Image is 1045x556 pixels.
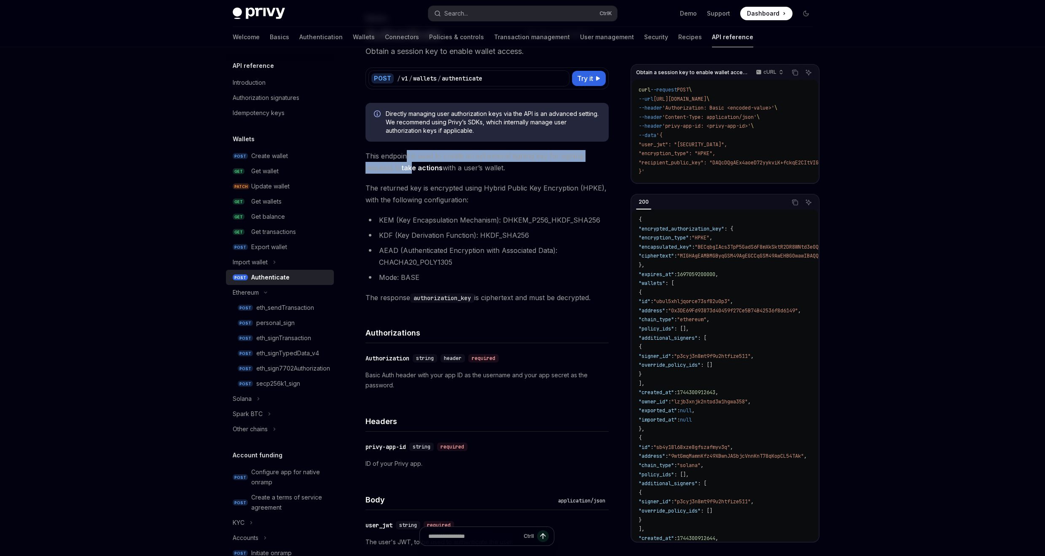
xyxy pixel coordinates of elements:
div: Create a terms of service agreement [251,492,329,513]
span: { [639,289,642,296]
span: "recipient_public_key": "DAQcDQgAEx4aoeD72yykviK+fckqE2CItVIGn1rCnvCXZ1HgpOcMEMialRmTrqIK4oZlYd1" [639,159,925,166]
span: "p3cyj3n8mt9f9u2htfize511" [674,353,751,360]
span: "additional_signers" [639,335,698,341]
span: Dashboard [747,9,779,18]
span: "address" [639,307,665,314]
span: , [798,307,801,314]
div: Spark BTC [233,409,263,419]
span: \ [774,105,777,111]
li: Mode: BASE [365,271,609,283]
span: : { [724,226,733,232]
span: : [677,407,680,414]
a: POSTeth_sign7702Authorization [226,361,334,376]
span: : [], [674,471,689,478]
a: Introduction [226,75,334,90]
span: : [689,234,692,241]
span: "signer_id" [639,353,671,360]
span: , [709,234,712,241]
span: POST [677,86,689,93]
a: Basics [270,27,289,47]
span: , [748,398,751,405]
span: POST [233,500,248,506]
span: --request [650,86,677,93]
span: curl [639,86,650,93]
span: , [692,407,695,414]
a: POSTExport wallet [226,239,334,255]
span: : [ [698,335,707,341]
span: "owner_id" [639,398,668,405]
span: "policy_ids" [639,325,674,332]
span: POST [233,244,248,250]
span: "override_policy_ids" [639,508,701,514]
span: : [] [701,362,712,368]
a: POSTAuthenticate [226,270,334,285]
span: \ [689,86,692,93]
h5: API reference [233,61,274,71]
span: PATCH [233,183,250,190]
a: POSTsecp256k1_sign [226,376,334,391]
h5: Wallets [233,134,255,144]
span: POST [238,365,253,372]
span: , [804,453,807,459]
span: '{ [656,132,662,139]
span: "override_policy_ids" [639,362,701,368]
span: ], [639,380,645,387]
span: }, [639,262,645,269]
a: POSTpersonal_sign [226,315,334,330]
span: 1697059200000 [677,271,715,278]
div: Update wallet [251,181,290,191]
span: string [399,522,417,529]
a: POSTCreate wallet [226,148,334,164]
div: Get transactions [251,227,296,237]
span: \ [757,114,760,121]
span: "lzjb3xnjk2ntod3w1hgwa358" [671,398,748,405]
div: Import wallet [233,257,268,267]
span: 'Authorization: Basic <encoded-value>' [662,105,774,111]
div: Other chains [233,424,268,434]
span: , [751,353,754,360]
img: dark logo [233,8,285,19]
div: / [397,74,400,83]
span: , [715,535,718,542]
input: Ask a question... [428,527,520,545]
span: , [707,316,709,323]
div: Solana [233,394,252,404]
span: --header [639,123,662,129]
span: 'Content-Type: application/json' [662,114,757,121]
div: authenticate [442,74,482,83]
span: The response is ciphertext and must be decrypted. [365,292,609,304]
a: Wallets [353,27,375,47]
button: Toggle Spark BTC section [226,406,334,422]
span: POST [238,381,253,387]
span: "created_at" [639,535,674,542]
span: GET [233,168,244,175]
span: , [751,498,754,505]
span: Ctrl K [599,10,612,17]
a: GETGet balance [226,209,334,224]
span: "0x3DE69Fd93873d40459f27Ce5B74B42536f8d6149" [668,307,798,314]
span: : [677,416,680,423]
span: : [671,353,674,360]
span: 1744300912644 [677,535,715,542]
span: 1744300912643 [677,389,715,396]
span: , [730,298,733,305]
span: : [674,535,677,542]
span: GET [233,229,244,235]
span: [URL][DOMAIN_NAME] [653,96,707,102]
a: POSTeth_signTransaction [226,330,334,346]
div: Authorization signatures [233,93,299,103]
span: string [413,443,430,450]
span: "ciphertext" [639,252,674,259]
span: null [680,407,692,414]
a: take actions [401,164,443,172]
span: POST [233,474,248,481]
a: Authorization signatures [226,90,334,105]
div: required [468,354,499,363]
div: 200 [636,197,651,207]
span: : [668,398,671,405]
span: , [701,462,704,469]
span: : [674,389,677,396]
div: Ethereum [233,287,259,298]
a: Connectors [385,27,419,47]
a: Authentication [299,27,343,47]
